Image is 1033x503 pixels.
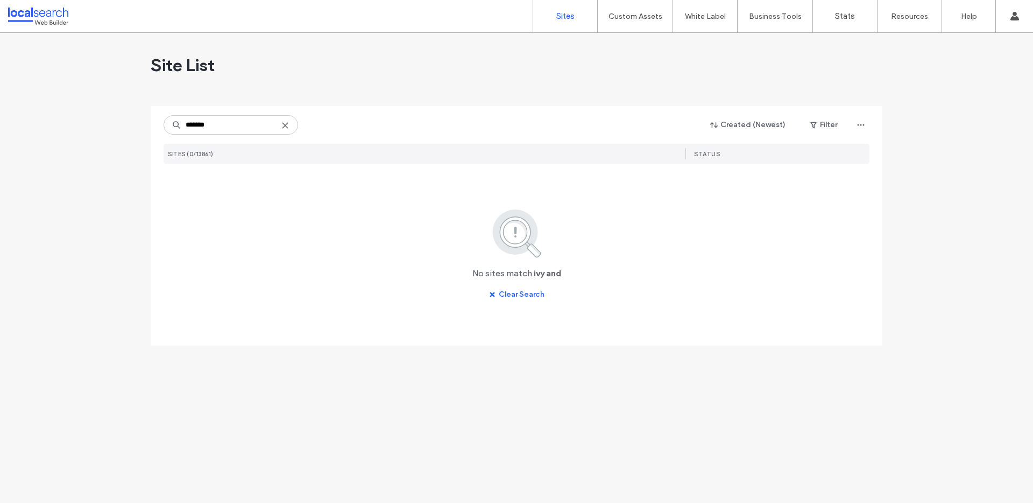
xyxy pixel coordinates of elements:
span: Help [25,8,47,17]
label: Custom Assets [609,12,662,21]
button: Clear Search [479,286,554,303]
label: White Label [685,12,726,21]
label: Resources [891,12,928,21]
img: search.svg [478,207,556,259]
label: Help [961,12,977,21]
span: STATUS [694,150,720,158]
span: ivy and [534,268,561,280]
label: Sites [556,11,575,21]
span: No sites match [472,268,532,280]
span: Site List [151,54,215,76]
button: Filter [799,116,848,134]
label: Stats [835,11,855,21]
span: SITES (0/13861) [168,150,214,158]
button: Created (Newest) [701,116,795,134]
label: Business Tools [749,12,802,21]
